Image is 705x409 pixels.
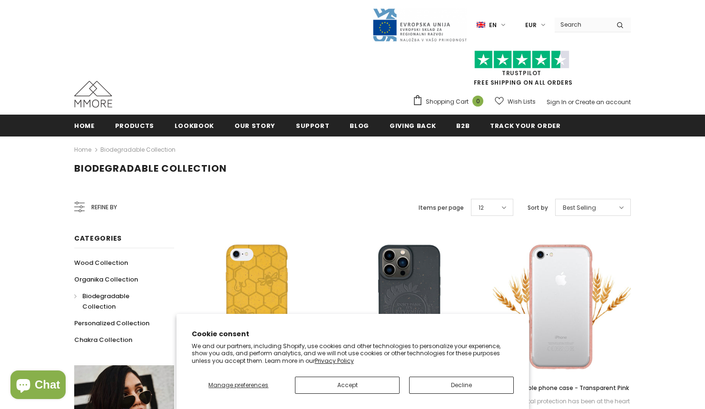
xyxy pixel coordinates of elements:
span: Giving back [390,121,436,130]
input: Search Site [555,18,609,31]
a: Our Story [235,115,275,136]
a: Biodegradable phone case - Transparent Pink [493,383,631,393]
span: Best Selling [563,203,596,213]
a: Blog [350,115,369,136]
h2: Cookie consent [192,329,514,339]
img: Javni Razpis [372,8,467,42]
span: Biodegradable phone case - Transparent Pink [494,384,629,392]
a: Organika Collection [74,271,138,288]
button: Decline [409,377,514,394]
span: Organika Collection [74,275,138,284]
a: Track your order [490,115,560,136]
span: 0 [472,96,483,107]
a: Giving back [390,115,436,136]
a: Biodegradable Collection [100,146,176,154]
a: Chakra Collection [74,331,132,348]
a: B2B [456,115,470,136]
span: Track your order [490,121,560,130]
button: Manage preferences [192,377,286,394]
span: FREE SHIPPING ON ALL ORDERS [412,55,631,87]
p: We and our partners, including Shopify, use cookies and other technologies to personalize your ex... [192,342,514,365]
span: Our Story [235,121,275,130]
span: Categories [74,234,122,243]
span: Home [74,121,95,130]
a: Personalized Collection [74,315,149,331]
span: Wood Collection [74,258,128,267]
a: Create an account [575,98,631,106]
span: Lookbook [175,121,214,130]
a: Wood Collection [74,254,128,271]
span: Chakra Collection [74,335,132,344]
span: Wish Lists [508,97,536,107]
span: support [296,121,330,130]
span: Blog [350,121,369,130]
button: Accept [295,377,400,394]
label: Sort by [528,203,548,213]
inbox-online-store-chat: Shopify online store chat [8,370,69,401]
a: Wish Lists [495,93,536,110]
span: Biodegradable Collection [82,292,129,311]
a: Lookbook [175,115,214,136]
label: Items per page [419,203,464,213]
span: Refine by [91,202,117,213]
span: Manage preferences [208,381,268,389]
span: B2B [456,121,470,130]
span: Shopping Cart [426,97,469,107]
a: Sign In [547,98,567,106]
span: or [568,98,574,106]
a: Trustpilot [502,69,541,77]
a: Products [115,115,154,136]
span: Products [115,121,154,130]
span: en [489,20,497,30]
a: Privacy Policy [315,357,354,365]
span: EUR [525,20,537,30]
span: Personalized Collection [74,319,149,328]
a: Javni Razpis [372,20,467,29]
span: Biodegradable Collection [74,162,227,175]
span: 12 [479,203,484,213]
img: i-lang-1.png [477,21,485,29]
a: Home [74,115,95,136]
a: support [296,115,330,136]
a: Home [74,144,91,156]
img: Trust Pilot Stars [474,50,569,69]
a: Biodegradable Collection [74,288,164,315]
a: Shopping Cart 0 [412,95,488,109]
img: MMORE Cases [74,81,112,107]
